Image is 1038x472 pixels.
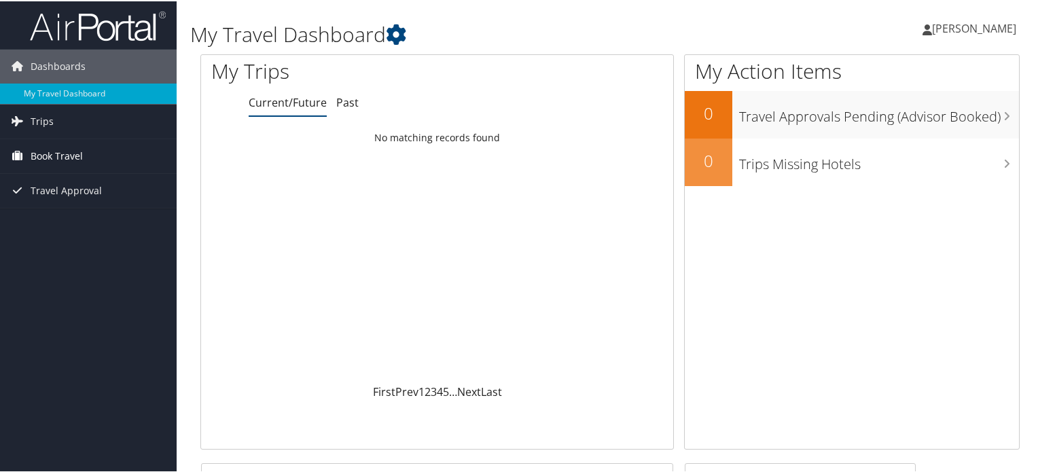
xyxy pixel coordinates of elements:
h2: 0 [685,148,732,171]
a: 5 [443,383,449,398]
h3: Travel Approvals Pending (Advisor Booked) [739,99,1019,125]
a: Last [481,383,502,398]
a: 0Travel Approvals Pending (Advisor Booked) [685,90,1019,137]
span: [PERSON_NAME] [932,20,1016,35]
h1: My Action Items [685,56,1019,84]
a: 3 [431,383,437,398]
a: Current/Future [249,94,327,109]
td: No matching records found [201,124,673,149]
a: 4 [437,383,443,398]
a: First [373,383,395,398]
h1: My Travel Dashboard [190,19,750,48]
img: airportal-logo.png [30,9,166,41]
a: [PERSON_NAME] [923,7,1030,48]
h3: Trips Missing Hotels [739,147,1019,173]
a: Prev [395,383,418,398]
a: Next [457,383,481,398]
h1: My Trips [211,56,467,84]
span: Book Travel [31,138,83,172]
span: … [449,383,457,398]
a: 1 [418,383,425,398]
span: Travel Approval [31,173,102,206]
a: 0Trips Missing Hotels [685,137,1019,185]
a: Past [336,94,359,109]
span: Dashboards [31,48,86,82]
a: 2 [425,383,431,398]
h2: 0 [685,101,732,124]
span: Trips [31,103,54,137]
